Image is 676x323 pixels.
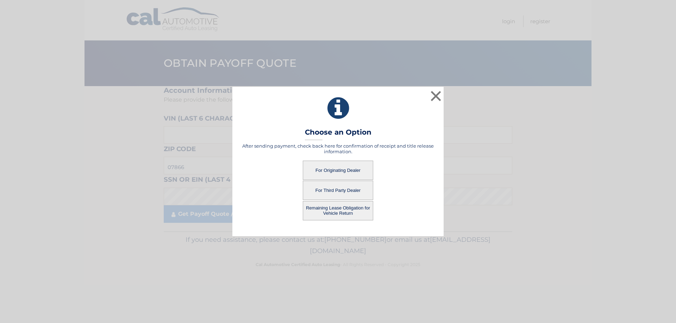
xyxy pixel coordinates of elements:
button: For Originating Dealer [303,161,373,180]
button: × [429,89,443,103]
button: For Third Party Dealer [303,181,373,200]
h5: After sending payment, check back here for confirmation of receipt and title release information. [241,143,435,154]
h3: Choose an Option [305,128,371,140]
button: Remaining Lease Obligation for Vehicle Return [303,201,373,220]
